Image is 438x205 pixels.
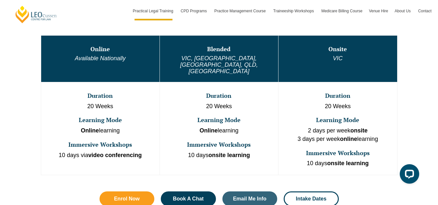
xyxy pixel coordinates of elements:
[279,117,396,123] h3: Learning Mode
[160,151,278,160] p: 10 days
[366,2,391,20] a: Venue Hire
[296,196,326,201] span: Intake Dates
[42,142,159,148] h3: Immersive Workshops
[177,2,211,20] a: CPD Programs
[279,93,396,99] h3: Duration
[42,102,159,111] p: 20 Weeks
[333,55,343,62] em: VIC
[233,196,266,201] span: Email Me Info
[279,150,396,156] h3: Immersive Workshops
[327,160,369,166] strong: onsite learning
[160,142,278,148] h3: Immersive Workshops
[270,2,318,20] a: Traineeship Workshops
[88,152,142,158] strong: video conferencing
[318,2,366,20] a: Medicare Billing Course
[81,127,99,134] strong: Online
[42,127,159,135] p: learning
[208,152,250,158] strong: onsite learning
[42,151,159,160] p: 10 days via
[160,46,278,52] h3: Blended
[173,196,204,201] span: Book A Chat
[415,2,435,20] a: Contact
[15,5,58,24] a: [PERSON_NAME] Centre for Law
[42,46,159,52] h3: Online
[160,117,278,123] h3: Learning Mode
[160,127,278,135] p: learning
[211,2,270,20] a: Practice Management Course
[350,127,368,134] strong: onsite
[391,2,415,20] a: About Us
[160,93,278,99] h3: Duration
[114,196,140,201] span: Enrol Now
[75,55,126,62] em: Available Nationally
[340,136,357,142] strong: online
[279,159,396,168] p: 10 days
[279,46,396,52] h3: Onsite
[180,55,258,74] em: VIC, [GEOGRAPHIC_DATA], [GEOGRAPHIC_DATA], QLD, [GEOGRAPHIC_DATA]
[279,102,396,111] p: 20 Weeks
[160,102,278,111] p: 20 Weeks
[279,127,396,143] p: 2 days per week 3 days per week learning
[130,2,178,20] a: Practical Legal Training
[42,93,159,99] h3: Duration
[199,127,218,134] strong: Online
[42,117,159,123] h3: Learning Mode
[395,162,422,189] iframe: LiveChat chat widget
